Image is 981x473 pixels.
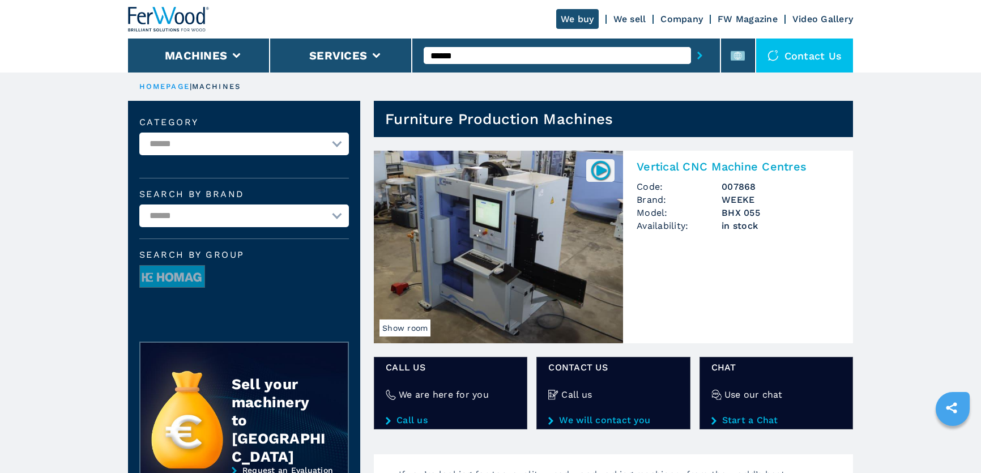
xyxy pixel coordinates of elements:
img: Ferwood [128,7,210,32]
img: image [140,266,204,288]
div: Contact us [756,39,854,73]
h3: BHX 055 [722,206,839,219]
label: Category [139,118,349,127]
span: Chat [711,361,841,374]
span: Code: [637,180,722,193]
p: machines [192,82,241,92]
a: sharethis [937,394,966,422]
button: submit-button [691,42,709,69]
h3: 007868 [722,180,839,193]
span: CONTACT US [548,361,678,374]
button: Machines [165,49,227,62]
a: Start a Chat [711,415,841,425]
a: We sell [613,14,646,24]
a: We buy [556,9,599,29]
label: Search by brand [139,190,349,199]
span: Availability: [637,219,722,232]
a: HOMEPAGE [139,82,190,91]
span: Show room [379,319,430,336]
span: Call us [386,361,515,374]
a: We will contact you [548,415,678,425]
div: Sell your machinery to [GEOGRAPHIC_DATA] [232,375,326,466]
img: Call us [548,390,558,400]
a: Vertical CNC Machine Centres WEEKE BHX 055Show room007868Vertical CNC Machine CentresCode:007868B... [374,151,853,343]
img: Contact us [767,50,779,61]
img: We are here for you [386,390,396,400]
h4: We are here for you [399,388,489,401]
h4: Use our chat [724,388,783,401]
img: Vertical CNC Machine Centres WEEKE BHX 055 [374,151,623,343]
span: Search by group [139,250,349,259]
span: | [190,82,192,91]
a: FW Magazine [718,14,778,24]
img: 007868 [590,159,612,181]
iframe: Chat [933,422,973,465]
h4: Call us [561,388,592,401]
h2: Vertical CNC Machine Centres [637,160,839,173]
a: Call us [386,415,515,425]
span: Brand: [637,193,722,206]
button: Services [309,49,367,62]
a: Video Gallery [792,14,853,24]
h1: Furniture Production Machines [385,110,613,128]
h3: WEEKE [722,193,839,206]
img: Use our chat [711,390,722,400]
a: Company [660,14,703,24]
span: in stock [722,219,839,232]
span: Model: [637,206,722,219]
